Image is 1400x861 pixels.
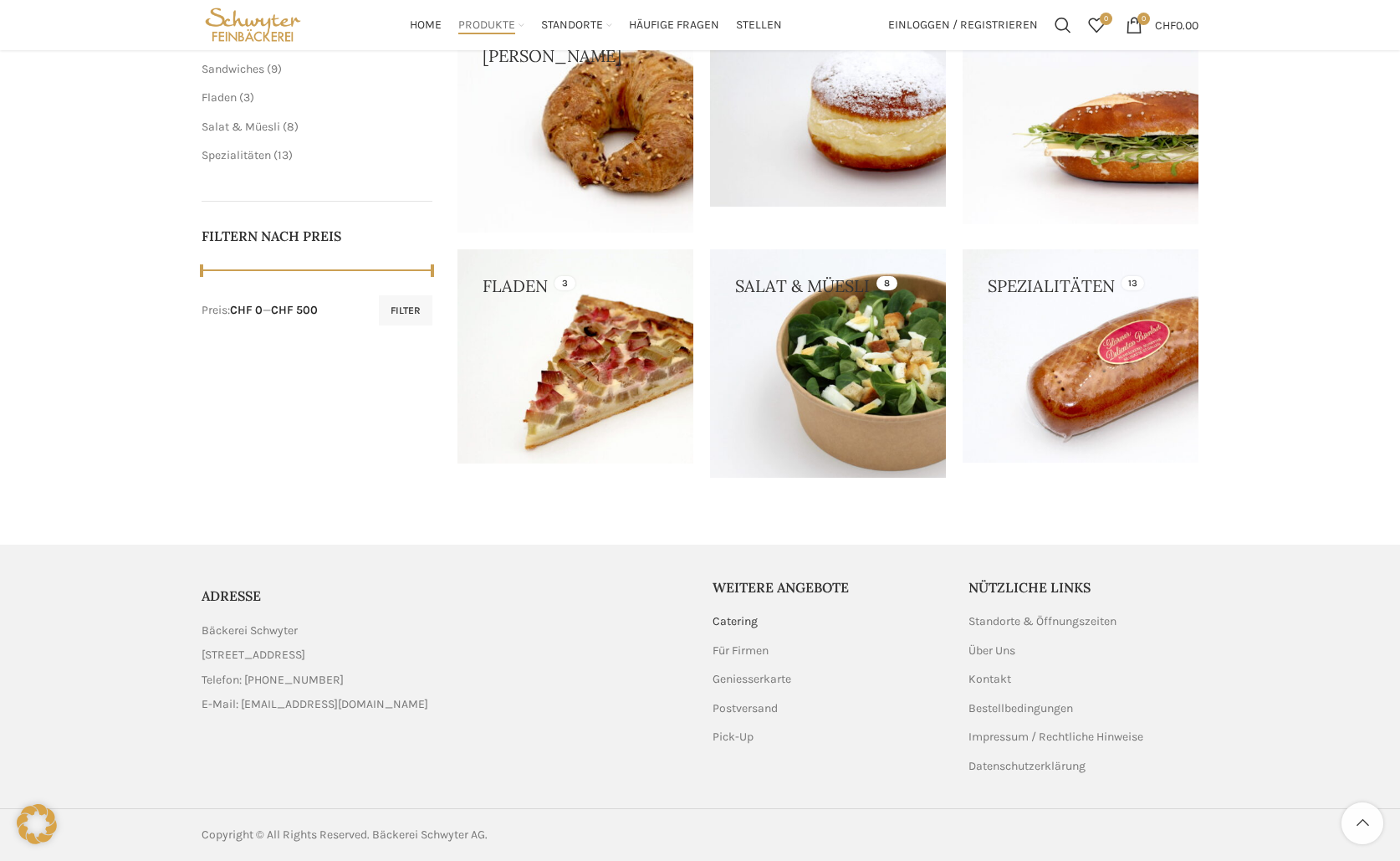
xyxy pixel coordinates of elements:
a: Datenschutzerklärung [968,758,1087,775]
span: CHF [1155,18,1176,32]
span: [STREET_ADDRESS] [202,646,305,664]
span: Einloggen / Registrieren [888,19,1038,31]
span: 3 [243,90,250,105]
a: Impressum / Rechtliche Hinweise [968,729,1145,746]
span: E-Mail: [EMAIL_ADDRESS][DOMAIN_NAME] [202,695,428,714]
div: Main navigation [313,8,880,42]
a: Häufige Fragen [629,8,719,42]
span: 9 [271,62,278,76]
a: Pick-Up [713,729,755,746]
a: Für Firmen [713,643,770,659]
span: 13 [278,148,289,162]
span: Produkte [458,18,515,33]
a: Suchen [1046,8,1080,42]
a: Bestellbedingungen [968,700,1075,717]
a: Catering [713,613,759,630]
a: Site logo [202,17,304,31]
a: Scroll to top button [1341,802,1383,844]
button: Filter [379,295,432,325]
span: CHF 0 [230,303,263,317]
span: 0 [1137,13,1150,25]
div: Preis: — [202,302,318,319]
bdi: 0.00 [1155,18,1198,32]
span: 8 [287,120,294,134]
span: Standorte [541,18,603,33]
a: Stellen [736,8,782,42]
a: Salat & Müesli [202,120,280,134]
a: Sandwiches [202,62,264,76]
div: Copyright © All Rights Reserved. Bäckerei Schwyter AG. [202,826,692,844]
a: 0 CHF0.00 [1117,8,1207,42]
h5: Nützliche Links [968,578,1199,597]
a: Postversand [713,700,779,717]
h5: Weitere Angebote [713,578,943,597]
h5: Filtern nach Preis [202,227,432,245]
span: Home [410,18,442,33]
a: Geniesserkarte [713,671,793,688]
span: CHF 500 [271,303,318,317]
a: Standorte [541,8,612,42]
a: Einloggen / Registrieren [880,8,1046,42]
span: ADRESSE [202,587,261,604]
span: Häufige Fragen [629,18,719,33]
span: Bäckerei Schwyter [202,622,298,640]
div: Meine Wunschliste [1080,8,1113,42]
a: Produkte [458,8,524,42]
a: Home [410,8,442,42]
a: Kontakt [968,671,1013,688]
a: Spezialitäten [202,148,271,162]
a: Über Uns [968,643,1017,659]
a: Fladen [202,90,237,105]
a: List item link [202,671,687,689]
span: 0 [1100,13,1112,25]
span: Stellen [736,18,782,33]
a: 0 [1080,8,1113,42]
a: Standorte & Öffnungszeiten [968,613,1118,630]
